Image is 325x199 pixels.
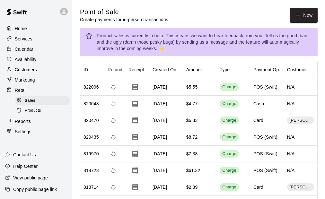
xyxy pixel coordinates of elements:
div: Cash [253,100,264,107]
div: Receipt [125,61,149,79]
div: $7.38 [186,151,198,157]
div: 818714 [83,184,99,190]
div: Card [253,184,263,190]
p: Home [15,25,27,32]
span: Refund payment [108,181,119,193]
div: [DATE] [149,146,183,162]
button: Download Receipt [128,81,141,93]
button: Download Receipt [128,147,141,160]
p: Marketing [15,77,35,83]
div: Refund [104,61,125,79]
div: $5.55 [186,84,198,90]
div: 820648 [83,100,99,107]
span: Refund payment [108,148,119,160]
div: Charge [222,168,236,174]
div: Card [253,117,263,124]
div: N/A [284,96,318,112]
p: View public page [13,175,48,181]
p: Calendar [15,46,33,52]
a: Retail [5,85,67,95]
div: POS (Swift) [253,134,277,140]
span: [PERSON_NAME] [287,117,314,124]
div: ID [80,61,104,79]
p: Customers [15,66,37,73]
div: Payment Option [250,61,284,79]
div: Amount [183,61,217,79]
div: [DATE] [149,162,183,179]
span: Refund payment [108,115,119,126]
div: 820435 [83,134,99,140]
div: Payment Option [253,61,284,79]
div: Home [5,24,67,33]
span: Cannot make a refund for non card payments [108,98,119,109]
div: [DATE] [149,96,183,112]
div: POS (Swift) [253,167,277,174]
div: Receipt [128,61,144,79]
div: [DATE] [149,79,183,96]
button: Download Receipt [128,164,141,177]
div: $8.72 [186,134,198,140]
div: Customer [284,61,318,79]
span: Refund payment [108,81,119,93]
div: POS (Swift) [253,151,277,157]
a: sending us a message [182,39,228,45]
a: Products [15,106,72,116]
span: Products [25,108,41,114]
p: Help Center [13,163,38,169]
div: Products [15,106,70,115]
div: Charge [222,84,236,90]
div: Marketing [5,75,67,85]
a: Reports [5,117,67,126]
div: N/A [284,129,318,146]
p: Services [15,36,32,42]
button: New [290,8,318,23]
div: 818723 [83,167,99,174]
a: Calendar [5,44,67,54]
button: Download Receipt [128,114,141,127]
span: Sales [25,98,35,104]
a: Settings [5,127,67,136]
div: Type [220,61,230,79]
div: Charge [222,134,236,140]
p: Reports [15,118,31,125]
div: Customer [287,61,307,79]
p: Create payments for in-person transactions [80,16,168,23]
a: Services [5,34,67,44]
div: 819970 [83,151,99,157]
span: Refund payment [108,165,119,176]
div: [DATE] [149,112,183,129]
div: Charge [222,151,236,157]
div: N/A [284,146,318,162]
div: Amount [186,61,202,79]
div: $4.77 [186,100,198,107]
p: Contact Us [13,151,36,158]
a: Availability [5,55,67,64]
span: Refund payment [108,131,119,143]
div: POS (Swift) [253,84,277,90]
p: Retail [15,87,27,93]
div: Charge [222,117,236,124]
span: [PERSON_NAME] [287,184,314,190]
a: Customers [5,65,67,74]
div: Product sales is currently in beta! This means we want to hear feedback from you. Tell us the goo... [97,30,312,54]
a: Sales [15,96,72,106]
h5: Point of Sale [80,8,168,16]
div: Type [216,61,250,79]
p: Copy public page link [13,186,57,193]
div: $6.33 [186,117,198,124]
button: Download Receipt [128,181,141,194]
div: $61.32 [186,167,200,174]
div: Sales [15,96,70,105]
div: 820470 [83,117,99,124]
div: Created On [149,61,183,79]
p: Availability [15,56,37,63]
button: Download Receipt [128,97,141,110]
button: Download Receipt [128,131,141,143]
